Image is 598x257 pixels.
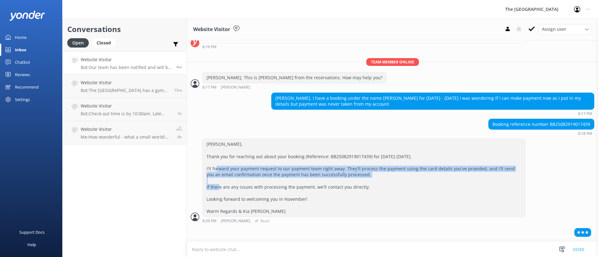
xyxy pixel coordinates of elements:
[489,119,594,130] div: Booking reference number BB25082919017439
[177,134,182,140] span: Aug 29 2025 04:00pm (UTC -10:00) Pacific/Honolulu
[176,64,182,70] span: Aug 29 2025 08:16pm (UTC -10:00) Pacific/Honolulu
[15,68,30,81] div: Reviews
[67,39,92,46] a: Open
[81,134,172,140] p: Me: How wonderful - what a small world! [PERSON_NAME] & [PERSON_NAME]'s wedding photos are absolu...
[67,38,89,48] div: Open
[366,58,419,66] span: Team member online
[539,24,592,34] div: Assign User
[177,111,182,116] span: Aug 29 2025 06:28pm (UTC -10:00) Pacific/Honolulu
[15,81,39,93] div: Recommend
[202,45,216,49] strong: 8:16 PM
[15,44,26,56] div: Inbox
[542,26,566,33] span: Assign user
[578,132,592,135] strong: 8:18 PM
[67,23,182,35] h2: Conversations
[202,218,525,223] div: Aug 29 2025 08:20pm (UTC -10:00) Pacific/Honolulu
[202,85,387,89] div: Aug 29 2025 08:17pm (UTC -10:00) Pacific/Honolulu
[202,44,525,49] div: Aug 29 2025 08:16pm (UTC -10:00) Pacific/Honolulu
[15,93,30,106] div: Settings
[63,98,187,121] a: Website VisitorBot:Check-out time is by 10:00am. Late Check-Out is subject to availability and ca...
[174,88,182,93] span: Aug 29 2025 08:05pm (UTC -10:00) Pacific/Honolulu
[81,126,172,133] h4: Website Visitor
[203,139,525,216] div: [PERSON_NAME], Thank you for reaching out about your booking (Reference: BB25082919017439) for [D...
[63,121,187,145] a: Website VisitorMe:How wonderful - what a small world! [PERSON_NAME] & [PERSON_NAME]'s wedding pho...
[253,219,269,223] span: Read
[81,88,169,93] p: Bot: The [GEOGRAPHIC_DATA] has a gym that is air-conditioned and offers free weights, exercise ba...
[15,56,30,68] div: Chatbot
[221,219,250,223] span: [PERSON_NAME]
[92,38,116,48] div: Closed
[19,226,45,238] div: Support Docs
[63,51,187,75] a: Website VisitorBot:Our team has been notified and will be with you as soon as possible. Alternati...
[202,219,216,223] strong: 8:20 PM
[81,56,172,63] h4: Website Visitor
[9,11,45,21] img: yonder-white-logo.png
[81,65,172,70] p: Bot: Our team has been notified and will be with you as soon as possible. Alternatively, you can ...
[92,39,119,46] a: Closed
[272,93,594,109] div: [PERSON_NAME], I have a booking under the name [PERSON_NAME] for [DATE] - [DATE] I was wondering ...
[578,112,592,116] strong: 8:17 PM
[193,25,230,34] h3: Website Visitor
[15,31,26,44] div: Home
[202,85,216,89] strong: 8:17 PM
[63,75,187,98] a: Website VisitorBot:The [GEOGRAPHIC_DATA] has a gym that is air-conditioned and offers free weight...
[271,111,594,116] div: Aug 29 2025 08:17pm (UTC -10:00) Pacific/Honolulu
[203,72,386,83] div: [PERSON_NAME]. This is [PERSON_NAME] from the reservations. How may help you?
[221,85,250,89] span: [PERSON_NAME]
[488,131,594,135] div: Aug 29 2025 08:18pm (UTC -10:00) Pacific/Honolulu
[81,111,173,117] p: Bot: Check-out time is by 10:00am. Late Check-Out is subject to availability and can be confirmed...
[81,103,173,109] h4: Website Visitor
[81,79,169,86] h4: Website Visitor
[27,238,36,251] div: Help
